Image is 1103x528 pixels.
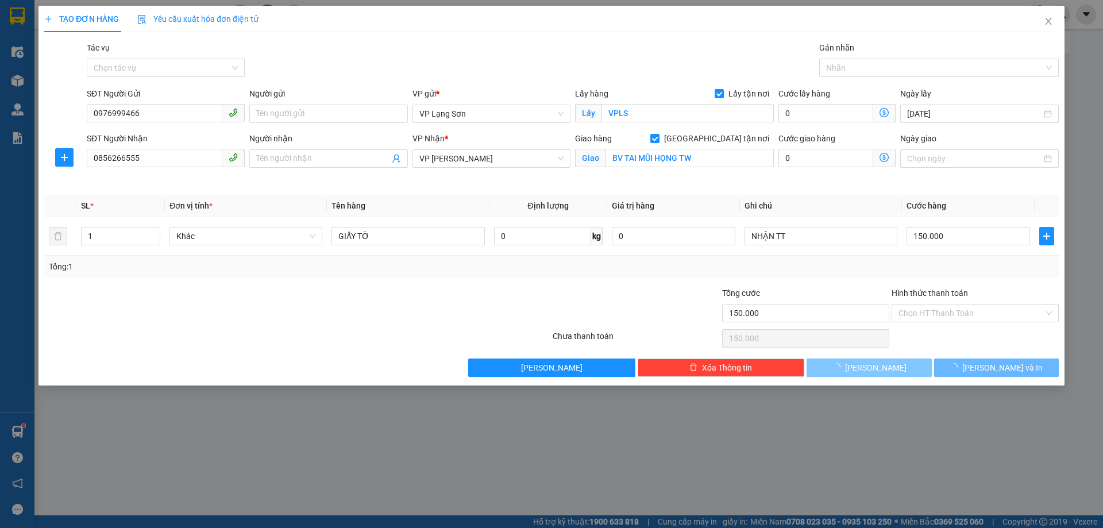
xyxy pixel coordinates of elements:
input: Giao tận nơi [606,149,774,167]
label: Cước lấy hàng [778,89,830,98]
span: SL [81,201,90,210]
button: [PERSON_NAME] [468,359,635,377]
span: loading [832,363,845,371]
label: Cước giao hàng [778,134,835,143]
span: VP Lạng Sơn [419,105,564,122]
div: Chưa thanh toán [551,330,721,350]
span: Cước hàng [907,201,946,210]
label: Hình thức thanh toán [892,288,968,298]
span: user-add [392,154,401,163]
span: Lấy tận nơi [724,87,774,100]
span: kg [591,227,603,245]
input: VD: Bàn, Ghế [331,227,484,245]
input: Ngày giao [907,152,1041,165]
input: Lấy tận nơi [601,104,774,122]
input: 0 [612,227,735,245]
span: VP Nhận [412,134,445,143]
span: loading [950,363,962,371]
label: Ngày giao [900,134,936,143]
span: Tên hàng [331,201,365,210]
span: dollar-circle [880,108,889,117]
div: SĐT Người Nhận [87,132,245,145]
button: [PERSON_NAME] [807,359,931,377]
span: Giá trị hàng [612,201,654,210]
button: plus [55,148,74,167]
input: Ngày lấy [907,107,1041,120]
span: phone [229,153,238,162]
button: plus [1039,227,1054,245]
span: [PERSON_NAME] [845,361,907,374]
button: deleteXóa Thông tin [638,359,805,377]
label: Tác vụ [87,43,110,52]
span: TẠO ĐƠN HÀNG [44,14,119,24]
div: Người nhận [249,132,407,145]
span: Giao hàng [575,134,612,143]
th: Ghi chú [740,195,902,217]
div: Người gửi [249,87,407,100]
input: Cước lấy hàng [778,104,873,122]
span: plus [56,153,73,162]
button: Close [1032,6,1065,38]
span: phone [229,108,238,117]
span: dollar-circle [880,153,889,162]
span: Khác [176,228,315,245]
div: Tổng: 1 [49,260,426,273]
span: Định lượng [528,201,569,210]
label: Ngày lấy [900,89,931,98]
span: [GEOGRAPHIC_DATA] tận nơi [660,132,774,145]
span: VP Minh Khai [419,150,564,167]
span: close [1044,17,1053,26]
span: Tổng cước [722,288,760,298]
span: [PERSON_NAME] [521,361,583,374]
span: delete [689,363,697,372]
button: delete [49,227,67,245]
div: SĐT Người Gửi [87,87,245,100]
span: Lấy [575,104,601,122]
span: plus [1040,232,1054,241]
input: Cước giao hàng [778,149,873,167]
input: Ghi Chú [745,227,897,245]
span: Đơn vị tính [169,201,213,210]
img: icon [137,15,146,24]
button: [PERSON_NAME] và In [934,359,1059,377]
div: VP gửi [412,87,570,100]
span: Xóa Thông tin [702,361,752,374]
span: [PERSON_NAME] và In [962,361,1043,374]
span: plus [44,15,52,23]
span: Giao [575,149,606,167]
label: Gán nhãn [819,43,854,52]
span: Yêu cầu xuất hóa đơn điện tử [137,14,259,24]
span: Lấy hàng [575,89,608,98]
